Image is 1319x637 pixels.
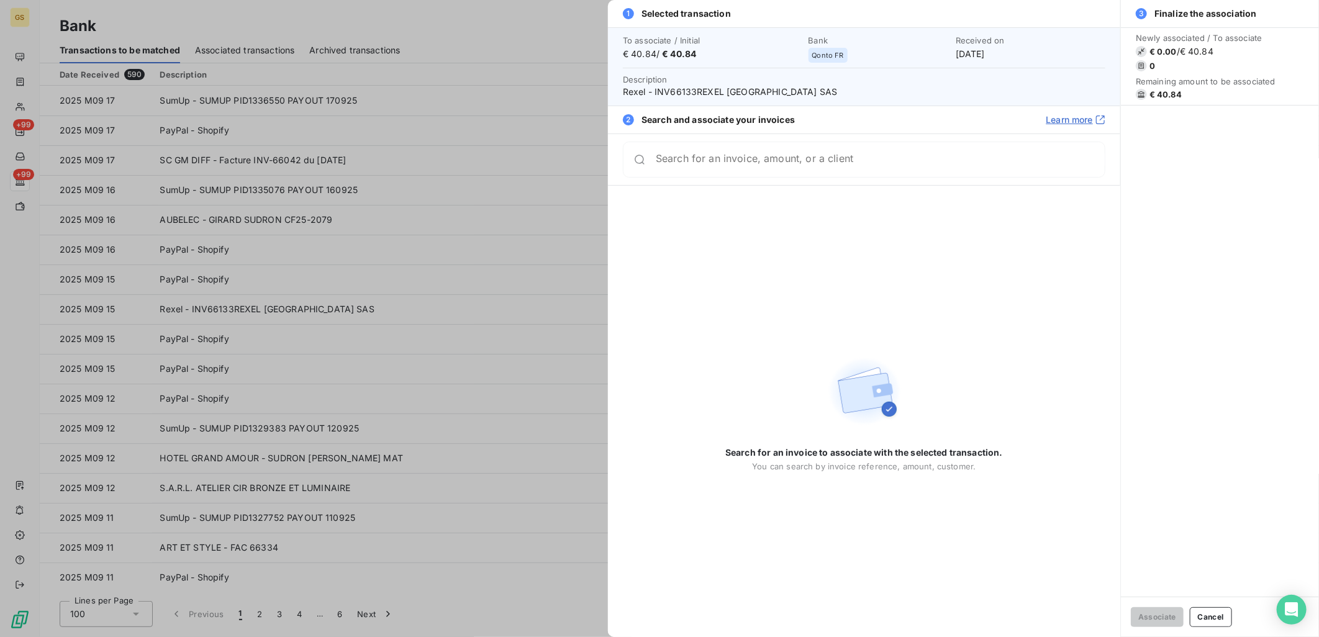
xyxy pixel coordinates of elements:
[956,35,1105,45] span: Received on
[1136,33,1276,43] span: Newly associated / To associate
[809,35,948,45] span: Bank
[1046,114,1106,126] a: Learn more
[825,352,904,431] img: Empty state
[623,75,668,84] span: Description
[662,48,696,59] span: € 40.84
[623,35,801,45] span: To associate / Initial
[812,52,844,59] span: Qonto FR
[1277,595,1307,625] div: Open Intercom Messenger
[1190,607,1232,627] button: Cancel
[1149,61,1155,71] span: 0
[725,446,1003,459] span: Search for an invoice to associate with the selected transaction.
[1149,47,1177,56] span: € 0.00
[641,114,795,126] span: Search and associate your invoices
[956,35,1105,60] div: [DATE]
[1149,89,1182,99] span: € 40.84
[752,461,976,471] span: You can search by invoice reference, amount, customer.
[623,114,634,125] span: 2
[1136,8,1147,19] span: 3
[623,48,801,60] span: € 40.84 /
[623,8,634,19] span: 1
[1136,76,1276,86] span: Remaining amount to be associated
[1154,7,1257,20] span: Finalize the association
[641,7,731,20] span: Selected transaction
[1131,607,1184,627] button: Associate
[1177,45,1213,58] span: / € 40.84
[656,153,1105,166] input: placeholder
[623,86,1105,98] span: Rexel - INV66133REXEL [GEOGRAPHIC_DATA] SAS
